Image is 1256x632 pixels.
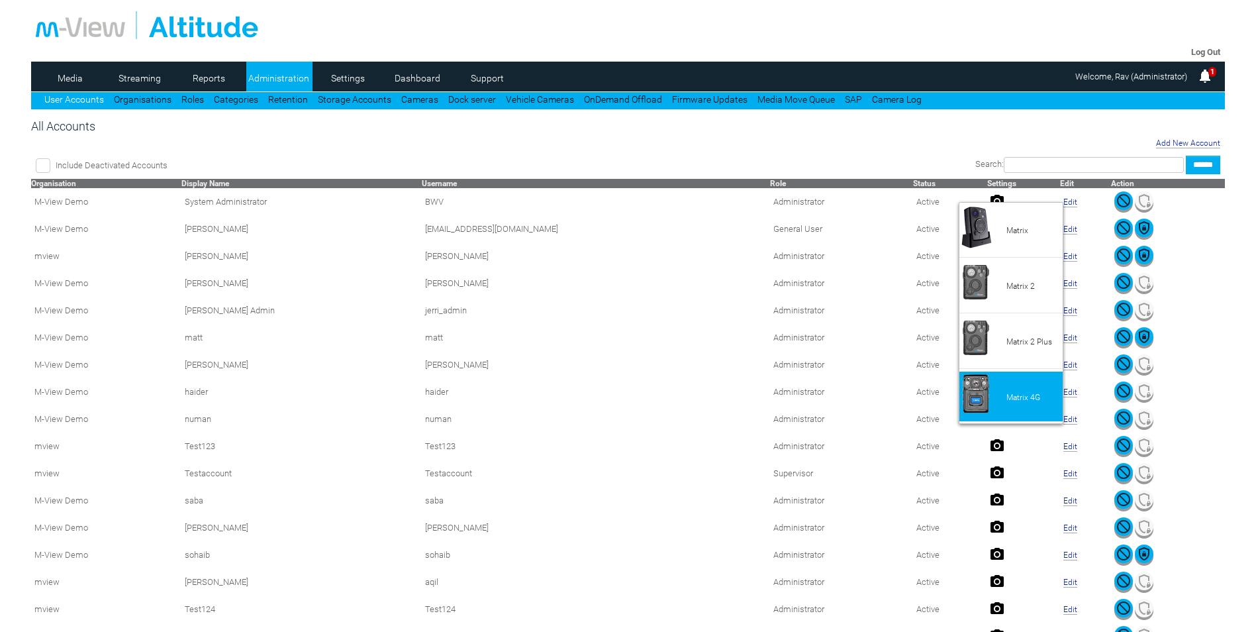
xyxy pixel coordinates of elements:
span: Matrix [1006,226,1028,235]
img: bell25.png [1197,68,1213,84]
span: Matrix 2 Plus [1006,337,1052,346]
span: Matrix 4G [1006,393,1040,402]
span: Matrix 2 [1006,282,1035,291]
span: 1 [1208,67,1216,77]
